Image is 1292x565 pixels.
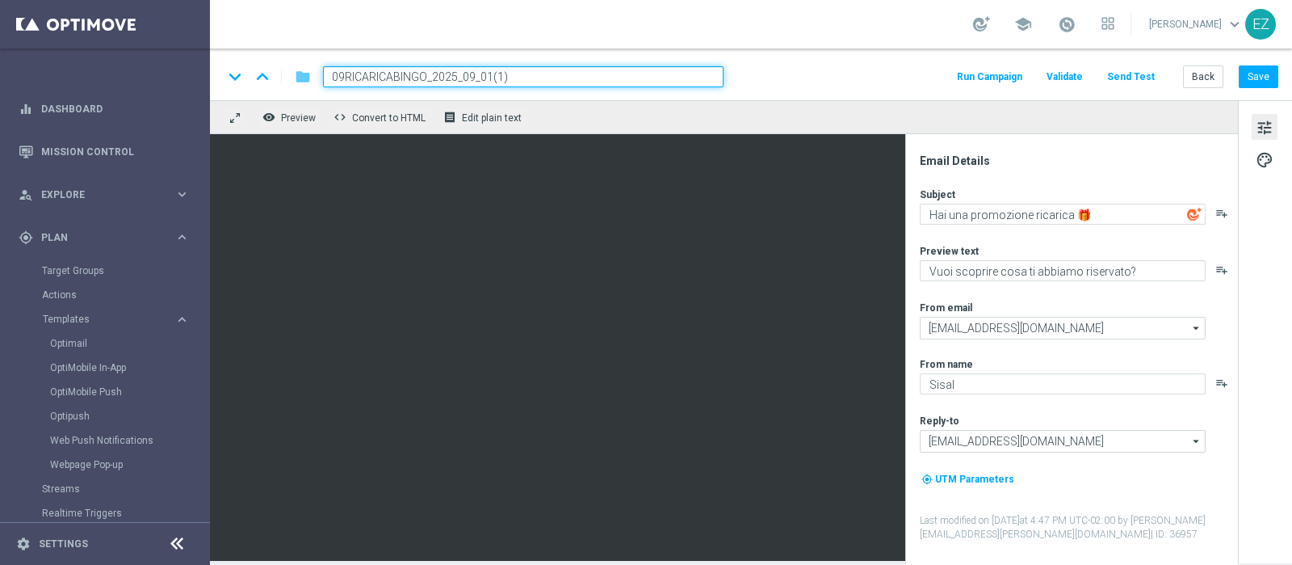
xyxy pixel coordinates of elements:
[41,87,190,130] a: Dashboard
[42,259,208,283] div: Target Groups
[41,233,174,242] span: Plan
[1256,117,1273,138] span: tune
[250,65,275,89] i: keyboard_arrow_up
[293,64,313,90] button: folder
[19,188,33,202] i: person_search
[1239,65,1278,88] button: Save
[1215,377,1228,390] button: playlist_add
[50,428,208,453] div: Web Push Notifications
[50,404,208,428] div: Optipush
[262,111,275,124] i: remove_red_eye
[19,87,190,130] div: Dashboard
[50,380,208,404] div: OptiMobile Push
[18,145,191,158] button: Mission Control
[19,230,174,245] div: Plan
[258,107,323,128] button: remove_red_eye Preview
[1105,66,1157,88] button: Send Test
[1215,264,1228,276] button: playlist_add
[281,112,316,124] span: Preview
[1151,529,1198,540] span: | ID: 36957
[42,483,168,495] a: Streams
[19,130,190,173] div: Mission Control
[50,356,208,380] div: OptiMobile In-App
[333,111,346,124] span: code
[1183,65,1223,88] button: Back
[935,474,1014,485] span: UTM Parameters
[42,283,208,307] div: Actions
[43,314,158,324] span: Templates
[920,415,959,428] label: Reply-to
[920,514,1236,542] label: Last modified on [DATE] at 4:47 PM UTC-02:00 by [PERSON_NAME][EMAIL_ADDRESS][PERSON_NAME][DOMAIN_...
[50,410,168,423] a: Optipush
[1245,9,1276,40] div: EZ
[329,107,433,128] button: code Convert to HTML
[920,245,979,258] label: Preview text
[920,301,972,314] label: From email
[50,453,208,477] div: Webpage Pop-up
[19,188,174,202] div: Explore
[1147,12,1245,36] a: [PERSON_NAME]keyboard_arrow_down
[174,312,190,327] i: keyboard_arrow_right
[19,102,33,116] i: equalizer
[920,470,1016,488] button: my_location UTM Parameters
[295,67,311,86] i: folder
[42,501,208,525] div: Realtime Triggers
[1047,71,1083,82] span: Validate
[42,313,191,326] button: Templates keyboard_arrow_right
[920,358,973,371] label: From name
[1256,150,1273,171] span: palette
[920,188,955,201] label: Subject
[921,474,933,485] i: my_location
[18,188,191,201] button: person_search Explore keyboard_arrow_right
[352,112,426,124] span: Convert to HTML
[43,314,174,324] div: Templates
[18,103,191,116] button: equalizer Dashboard
[42,507,168,520] a: Realtime Triggers
[1014,15,1032,33] span: school
[42,289,168,301] a: Actions
[1252,114,1277,140] button: tune
[443,111,456,124] i: receipt
[41,190,174,200] span: Explore
[920,154,1236,168] div: Email Details
[954,66,1025,88] button: Run Campaign
[42,264,168,277] a: Target Groups
[174,187,190,202] i: keyboard_arrow_right
[41,130,190,173] a: Mission Control
[50,361,168,374] a: OptiMobile In-App
[50,386,168,398] a: OptiMobile Push
[323,66,724,87] input: Enter a unique template name
[18,231,191,244] button: gps_fixed Plan keyboard_arrow_right
[50,458,168,471] a: Webpage Pop-up
[50,337,168,350] a: Optimail
[920,317,1206,339] input: Select
[50,434,168,447] a: Web Push Notifications
[174,230,190,245] i: keyboard_arrow_right
[1044,66,1085,88] button: Validate
[1187,207,1202,221] img: optiGenie.svg
[1252,146,1277,172] button: palette
[1189,431,1205,452] i: arrow_drop_down
[462,112,522,124] span: Edit plain text
[50,331,208,356] div: Optimail
[16,537,31,551] i: settings
[19,230,33,245] i: gps_fixed
[920,430,1206,453] input: Select
[1215,207,1228,220] button: playlist_add
[223,65,247,89] i: keyboard_arrow_down
[42,307,208,477] div: Templates
[1189,318,1205,339] i: arrow_drop_down
[439,107,529,128] button: receipt Edit plain text
[1226,15,1244,33] span: keyboard_arrow_down
[42,477,208,501] div: Streams
[39,539,88,549] a: Settings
